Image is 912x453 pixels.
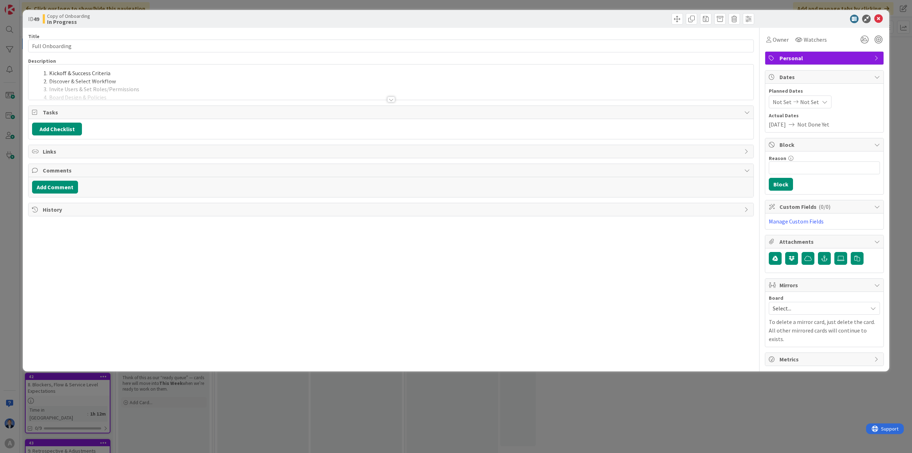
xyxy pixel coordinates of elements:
li: Kickoff & Success Criteria [41,69,750,77]
span: Planned Dates [769,87,880,95]
span: Custom Fields [779,202,871,211]
span: ID [28,15,39,23]
button: Add Comment [32,181,78,194]
span: ( 0/0 ) [819,203,830,210]
span: Board [769,295,783,300]
span: Not Set [773,98,792,106]
span: Mirrors [779,281,871,289]
input: type card name here... [28,40,754,52]
span: Dates [779,73,871,81]
span: Not Set [800,98,819,106]
span: Owner [773,35,789,44]
span: Watchers [804,35,827,44]
span: Attachments [779,237,871,246]
span: Actual Dates [769,112,880,119]
p: To delete a mirror card, just delete the card. All other mirrored cards will continue to exists. [769,318,880,343]
span: History [43,205,741,214]
span: Metrics [779,355,871,364]
a: Manage Custom Fields [769,218,824,225]
span: Tasks [43,108,741,117]
label: Title [28,33,40,40]
span: Block [779,140,871,149]
span: Comments [43,166,741,175]
b: 49 [33,15,39,22]
span: Description [28,58,56,64]
span: Support [15,1,32,10]
span: Copy of Onboarding [47,13,90,19]
span: Select... [773,303,864,313]
button: Block [769,178,793,191]
button: Add Checklist [32,123,82,135]
label: Reason [769,155,786,161]
span: Links [43,147,741,156]
span: [DATE] [769,120,786,129]
b: In Progress [47,19,90,25]
li: Discover & Select Workflow [41,77,750,86]
span: Personal [779,54,871,62]
span: Not Done Yet [797,120,829,129]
